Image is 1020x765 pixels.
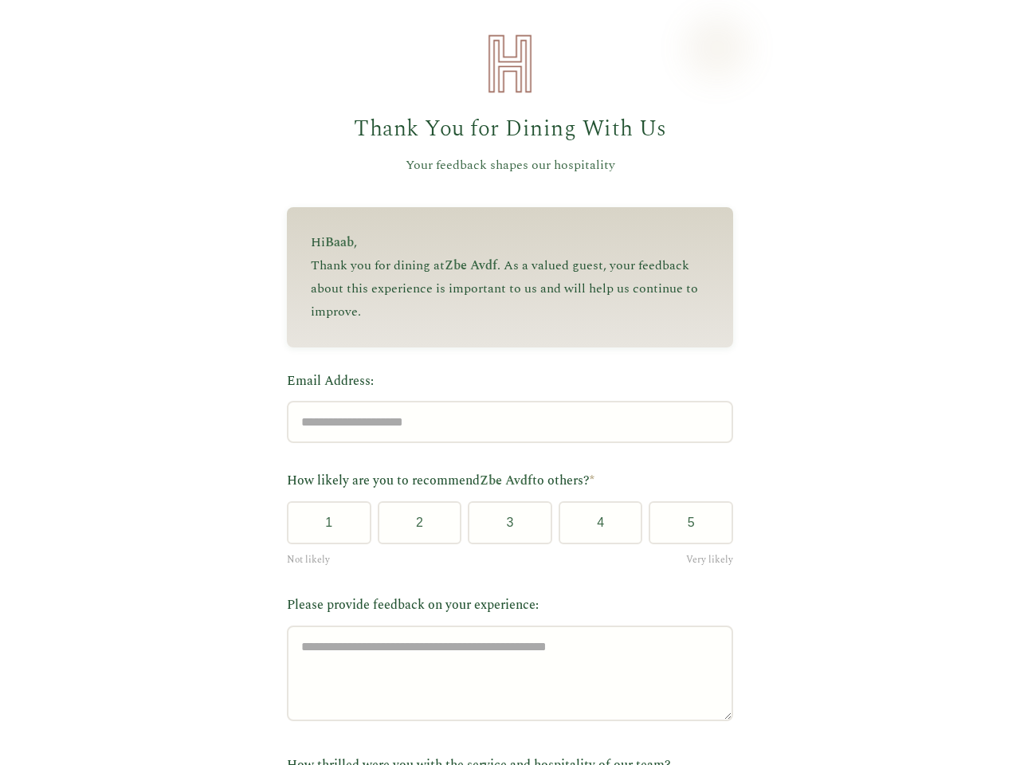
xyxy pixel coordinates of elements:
button: 1 [287,501,371,544]
span: Very likely [686,552,733,567]
button: 3 [468,501,552,544]
span: Zbe Avdf [480,471,532,490]
span: Not likely [287,552,330,567]
label: Email Address: [287,371,733,392]
label: Please provide feedback on your experience: [287,595,733,616]
button: 5 [649,501,733,544]
button: 2 [378,501,462,544]
label: How likely are you to recommend to others? [287,471,733,492]
p: Thank you for dining at . As a valued guest, your feedback about this experience is important to ... [311,254,709,323]
h1: Thank You for Dining With Us [287,112,733,147]
p: Your feedback shapes our hospitality [287,155,733,176]
button: 4 [559,501,643,544]
img: Heirloom Hospitality Logo [478,32,542,96]
span: Zbe Avdf [445,256,497,275]
p: Hi , [311,231,709,254]
span: Baab [325,233,354,252]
